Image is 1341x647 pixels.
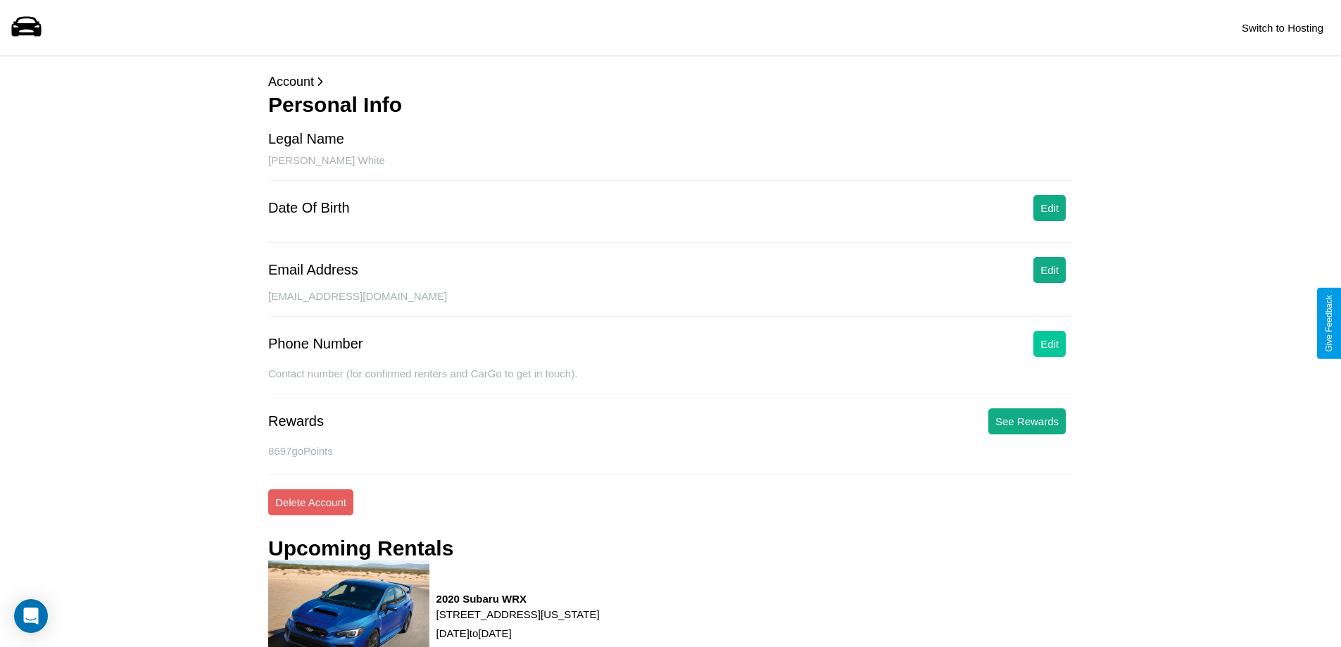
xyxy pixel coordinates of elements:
div: Rewards [268,413,324,429]
button: Switch to Hosting [1235,15,1330,41]
p: 8697 goPoints [268,441,1073,460]
button: See Rewards [988,408,1066,434]
div: [PERSON_NAME] White [268,154,1073,181]
div: Email Address [268,262,358,278]
button: Edit [1033,257,1066,283]
p: [STREET_ADDRESS][US_STATE] [436,605,600,624]
p: Account [268,70,1073,93]
h3: Personal Info [268,93,1073,117]
div: Give Feedback [1324,295,1334,352]
h3: Upcoming Rentals [268,536,453,560]
div: Contact number (for confirmed renters and CarGo to get in touch). [268,368,1073,394]
div: Legal Name [268,131,344,147]
p: [DATE] to [DATE] [436,624,600,643]
div: Phone Number [268,336,363,352]
div: [EMAIL_ADDRESS][DOMAIN_NAME] [268,290,1073,317]
button: Edit [1033,195,1066,221]
button: Edit [1033,331,1066,357]
div: Open Intercom Messenger [14,599,48,633]
div: Date Of Birth [268,200,350,216]
button: Delete Account [268,489,353,515]
h3: 2020 Subaru WRX [436,593,600,605]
